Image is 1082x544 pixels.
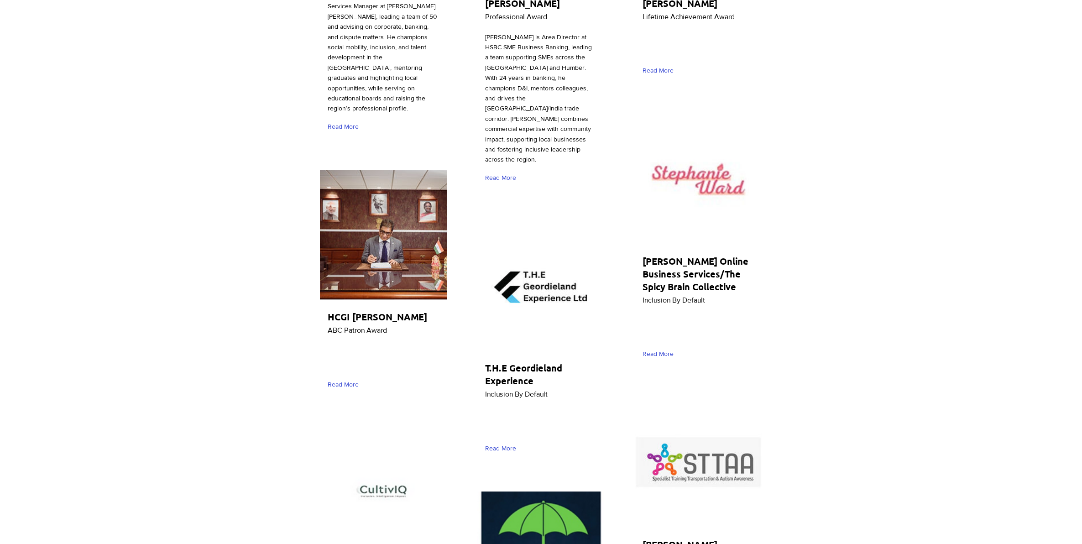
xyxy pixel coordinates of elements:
[643,346,678,362] div: Read More
[485,390,548,398] span: Inclusion By Default
[485,440,520,456] div: Read More
[328,377,363,392] div: Read More
[643,63,678,79] div: Read More
[485,13,547,21] span: Professional Award
[643,350,674,359] span: Read More
[485,170,520,186] a: Read More
[485,362,562,387] span: T.H.E Geordieland Experience
[485,173,516,183] span: Read More
[328,326,387,334] span: ABC Patron Award
[643,13,735,21] span: Lifetime Achievement Award
[328,380,359,389] span: Read More
[643,255,748,293] span: [PERSON_NAME] Online Business Services/The Spicy Brain Collective
[328,119,363,135] a: Read More
[485,33,592,163] span: [PERSON_NAME] is Area Director at HSBC SME Business Banking, leading a team supporting SMEs acros...
[328,122,359,131] span: Read More
[643,66,674,75] span: Read More
[328,311,427,323] span: HCGI [PERSON_NAME]
[643,296,705,304] span: Inclusion By Default
[485,444,516,453] span: Read More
